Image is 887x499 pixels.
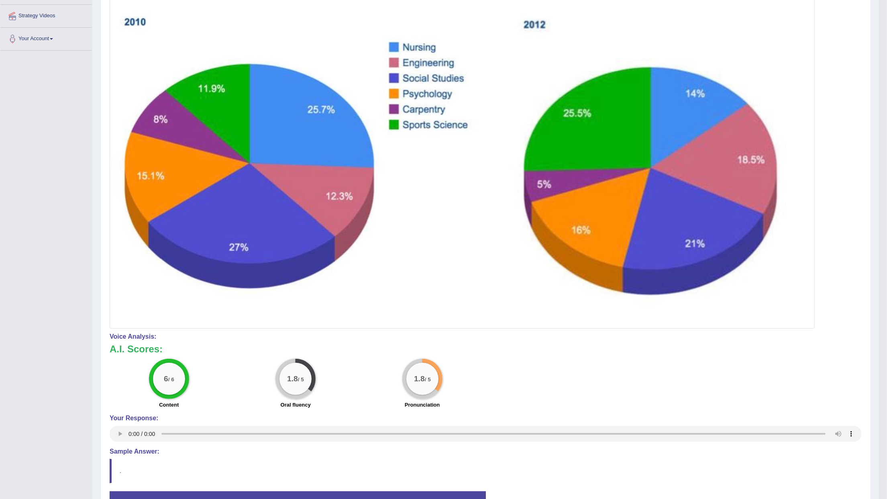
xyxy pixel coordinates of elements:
b: A.I. Scores: [110,344,163,354]
label: Content [159,401,179,409]
big: 1.8 [287,374,298,383]
big: 1.8 [414,374,425,383]
a: Your Account [0,28,92,48]
small: / 5 [424,376,430,382]
h4: Your Response: [110,415,862,422]
h4: Voice Analysis: [110,333,862,340]
a: Strategy Videos [0,5,92,25]
big: 6 [164,374,168,383]
label: Pronunciation [405,401,440,409]
label: Oral fluency [281,401,311,409]
blockquote: . [110,459,862,483]
h4: Sample Answer: [110,448,862,455]
small: / 6 [168,376,174,382]
small: / 5 [298,376,304,382]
